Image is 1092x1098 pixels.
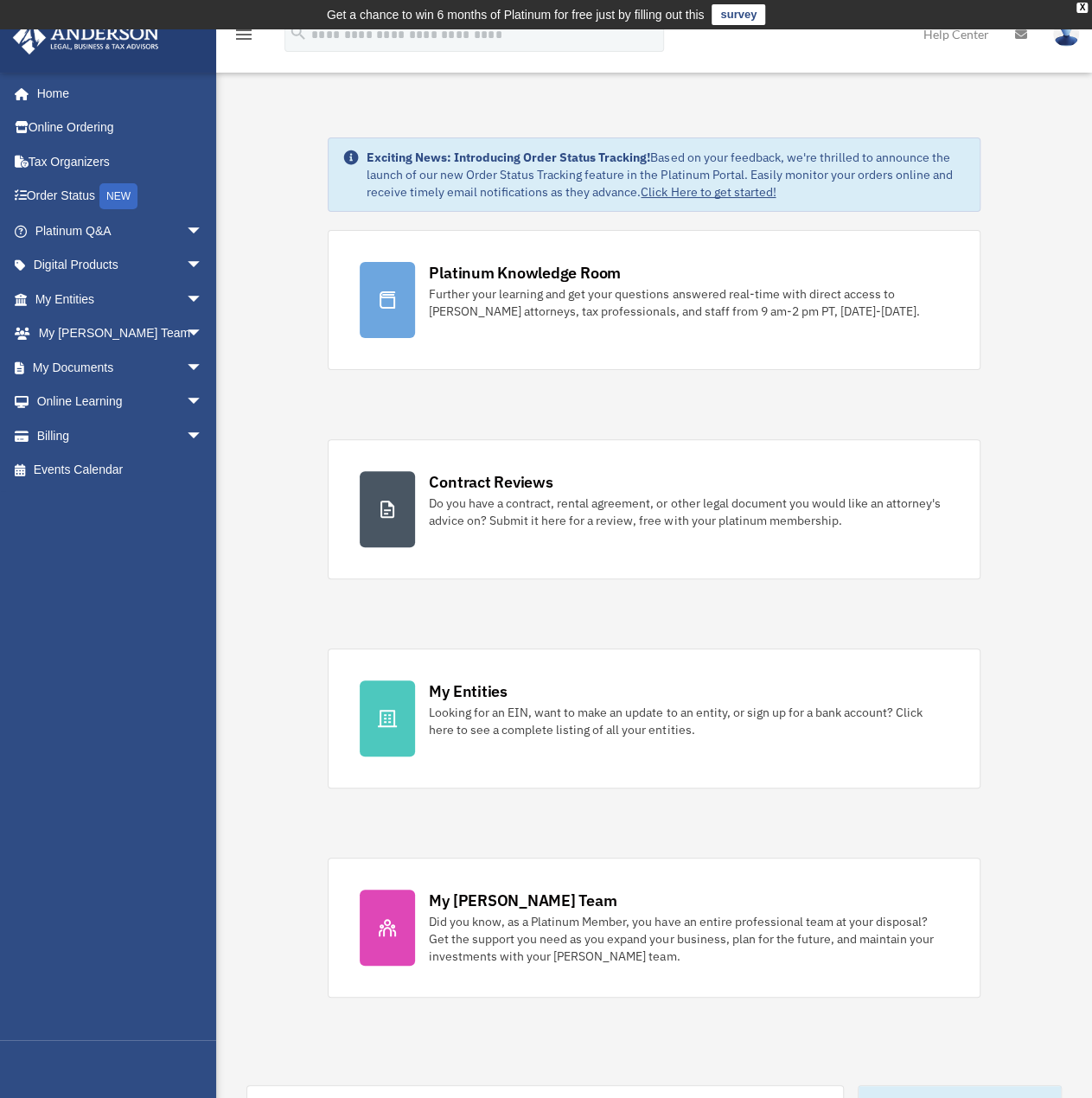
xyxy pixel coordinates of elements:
a: My Entitiesarrow_drop_down [12,282,229,316]
img: Anderson Advisors Platinum Portal [8,21,164,54]
div: My Entities [429,680,507,702]
a: Digital Productsarrow_drop_down [12,248,229,283]
span: arrow_drop_down [186,385,220,420]
strong: Exciting News: Introducing Order Status Tracking! [367,150,650,165]
a: Contract Reviews Do you have a contract, rental agreement, or other legal document you would like... [328,439,980,579]
div: Platinum Knowledge Room [429,262,621,284]
span: arrow_drop_down [186,214,220,249]
a: Platinum Q&Aarrow_drop_down [12,214,229,248]
span: arrow_drop_down [186,282,220,317]
span: arrow_drop_down [186,350,220,386]
a: My Entities Looking for an EIN, want to make an update to an entity, or sign up for a bank accoun... [328,648,980,788]
a: My [PERSON_NAME] Team Did you know, as a Platinum Member, you have an entire professional team at... [328,858,980,998]
a: Online Learningarrow_drop_down [12,385,229,419]
div: NEW [99,183,137,209]
a: Events Calendar [12,453,229,488]
a: menu [233,30,254,45]
i: menu [233,24,254,45]
span: arrow_drop_down [186,316,220,352]
a: Platinum Knowledge Room Further your learning and get your questions answered real-time with dire... [328,230,980,370]
a: survey [712,4,765,25]
div: Contract Reviews [429,471,552,493]
a: My [PERSON_NAME] Teamarrow_drop_down [12,316,229,351]
div: Looking for an EIN, want to make an update to an entity, or sign up for a bank account? Click her... [429,704,948,738]
span: arrow_drop_down [186,418,220,454]
div: Based on your feedback, we're thrilled to announce the launch of our new Order Status Tracking fe... [367,149,965,201]
div: Did you know, as a Platinum Member, you have an entire professional team at your disposal? Get th... [429,913,948,965]
div: close [1076,3,1088,13]
img: User Pic [1053,22,1079,47]
span: arrow_drop_down [186,248,220,284]
div: Do you have a contract, rental agreement, or other legal document you would like an attorney's ad... [429,495,948,529]
a: Home [12,76,220,111]
i: search [289,23,308,42]
div: My [PERSON_NAME] Team [429,890,616,911]
a: My Documentsarrow_drop_down [12,350,229,385]
a: Tax Organizers [12,144,229,179]
a: Online Ordering [12,111,229,145]
a: Click Here to get started! [641,184,776,200]
a: Order StatusNEW [12,179,229,214]
a: Billingarrow_drop_down [12,418,229,453]
div: Further your learning and get your questions answered real-time with direct access to [PERSON_NAM... [429,285,948,320]
div: Get a chance to win 6 months of Platinum for free just by filling out this [327,4,705,25]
